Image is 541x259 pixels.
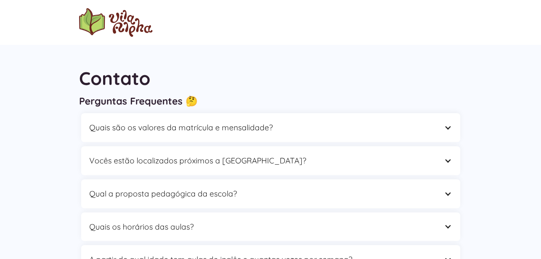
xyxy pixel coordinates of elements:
[81,212,460,241] div: Quais os horários das aulas?
[81,179,460,208] div: Qual a proposta pedagógica da escola?
[89,154,436,167] div: Vocês estão localizados próximos a [GEOGRAPHIC_DATA]?
[79,8,152,37] img: logo Escola Vila Alpha
[81,146,460,175] div: Vocês estão localizados próximos a [GEOGRAPHIC_DATA]?
[79,65,462,91] h1: Contato
[79,95,462,107] h3: Perguntas Frequentes 🤔
[89,188,436,200] div: Qual a proposta pedagógica da escola?
[81,113,460,142] div: Quais são os valores da matrícula e mensalidade?
[89,121,436,134] div: Quais são os valores da matrícula e mensalidade?
[89,221,436,233] div: Quais os horários das aulas?
[79,8,152,37] a: home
